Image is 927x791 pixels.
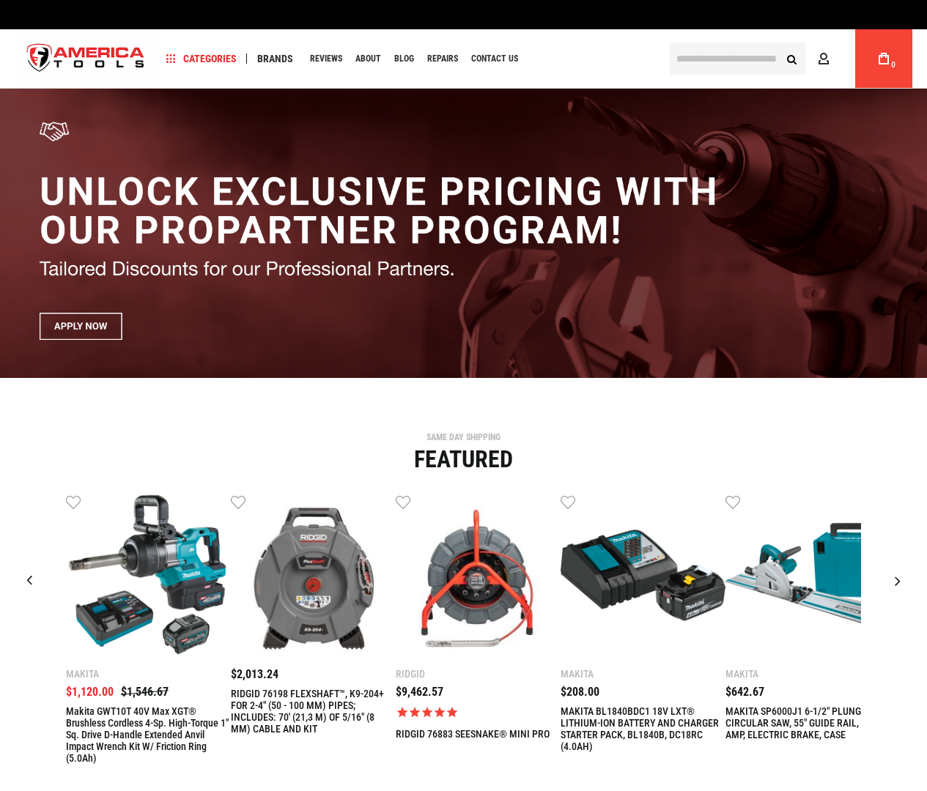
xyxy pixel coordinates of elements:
[303,49,349,69] a: Reviews
[15,31,157,86] a: store logo
[421,49,465,69] a: Repairs
[778,45,805,73] button: Search
[231,688,396,735] a: RIDGID 76198 FLEXSHAFT™, K9-204+ FOR 2-4" (50 - 100 MM) PIPES; INCLUDES: 70' (21,3 M) OF 5/16" (8...
[11,433,916,442] div: SAME DAY SHIPPING
[66,669,231,679] div: Makita
[465,49,525,69] a: Contact Us
[231,493,396,658] img: RIDGID 76198 FLEXSHAFT™, K9-204+ FOR 2-4
[561,705,725,752] a: MAKITA BL1840BDC1 18V LXT® LITHIUM-ION BATTERY AND CHARGER STARTER PACK, BL1840B, DC18RC (4.0AH)
[231,493,396,661] a: RIDGID 76198 FLEXSHAFT™, K9-204+ FOR 2-4
[310,54,342,63] span: Reviews
[66,493,231,661] a: Makita GWT10T 40V max XGT® Brushless Cordless 4‑Sp. High‑Torque 1" Sq. Drive D‑Handle Extended An...
[251,49,300,69] a: Brands
[166,53,237,64] span: Categories
[66,705,231,764] a: Makita GWT10T 40V max XGT® Brushless Cordless 4‑Sp. High‑Torque 1" Sq. Drive D‑Handle Extended An...
[66,493,231,658] img: Makita GWT10T 40V max XGT® Brushless Cordless 4‑Sp. High‑Torque 1" Sq. Drive D‑Handle Extended An...
[396,493,561,661] a: RIDGID 76883 SEESNAKE® MINI PRO
[725,493,890,661] a: MAKITA SP6000J1 6-1/2" PLUNGE CIRCULAR SAW, 55" GUIDE RAIL, 12 AMP, ELECTRIC BRAKE, CASE
[471,54,518,63] span: Contact Us
[891,61,895,69] span: 0
[388,49,421,69] a: Blog
[725,705,890,740] a: MAKITA SP6000J1 6-1/2" PLUNGE CIRCULAR SAW, 55" GUIDE RAIL, 12 AMP, ELECTRIC BRAKE, CASE
[396,685,443,699] span: $9,462.57
[66,685,114,699] span: $1,120.00
[396,669,561,679] div: Ridgid
[396,728,550,740] a: RIDGID 76883 SEESNAKE® MINI PRO
[396,493,561,658] img: RIDGID 76883 SEESNAKE® MINI PRO
[561,669,725,679] div: Makita
[725,685,764,699] span: $642.67
[15,31,157,86] img: America Tools
[561,493,725,661] a: MAKITA BL1840BDC1 18V LXT® LITHIUM-ION BATTERY AND CHARGER STARTER PACK, BL1840B, DC18RC (4.0AH)
[396,705,561,719] span: Rated 5.0 out of 5 stars 1 reviews
[349,49,388,69] a: About
[11,448,916,471] div: Featured
[725,493,890,658] img: MAKITA SP6000J1 6-1/2" PLUNGE CIRCULAR SAW, 55" GUIDE RAIL, 12 AMP, ELECTRIC BRAKE, CASE
[121,685,169,699] span: $1,546.67
[561,493,725,658] img: MAKITA BL1840BDC1 18V LXT® LITHIUM-ION BATTERY AND CHARGER STARTER PACK, BL1840B, DC18RC (4.0AH)
[257,53,293,64] span: Brands
[231,667,278,681] span: $2,013.24
[160,49,243,69] a: Categories
[355,54,381,63] span: About
[394,54,414,63] span: Blog
[870,29,898,88] a: 0
[427,54,458,63] span: Repairs
[725,669,890,679] div: Makita
[561,685,599,699] span: $208.00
